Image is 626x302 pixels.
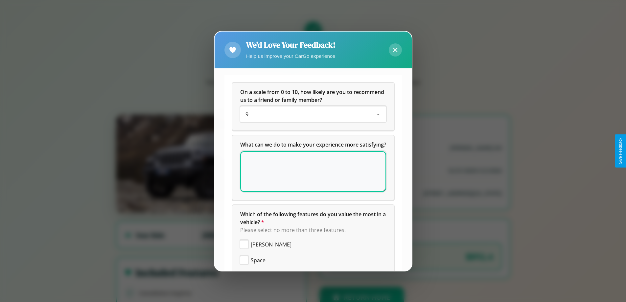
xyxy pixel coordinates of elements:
[240,226,346,234] span: Please select no more than three features.
[240,211,387,226] span: Which of the following features do you value the most in a vehicle?
[246,52,336,60] p: Help us improve your CarGo experience
[251,256,266,264] span: Space
[245,111,248,118] span: 9
[240,88,386,104] h5: On a scale from 0 to 10, how likely are you to recommend us to a friend or family member?
[618,138,623,164] div: Give Feedback
[246,39,336,50] h2: We'd Love Your Feedback!
[251,241,291,248] span: [PERSON_NAME]
[240,141,386,148] span: What can we do to make your experience more satisfying?
[232,83,394,130] div: On a scale from 0 to 10, how likely are you to recommend us to a friend or family member?
[240,106,386,122] div: On a scale from 0 to 10, how likely are you to recommend us to a friend or family member?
